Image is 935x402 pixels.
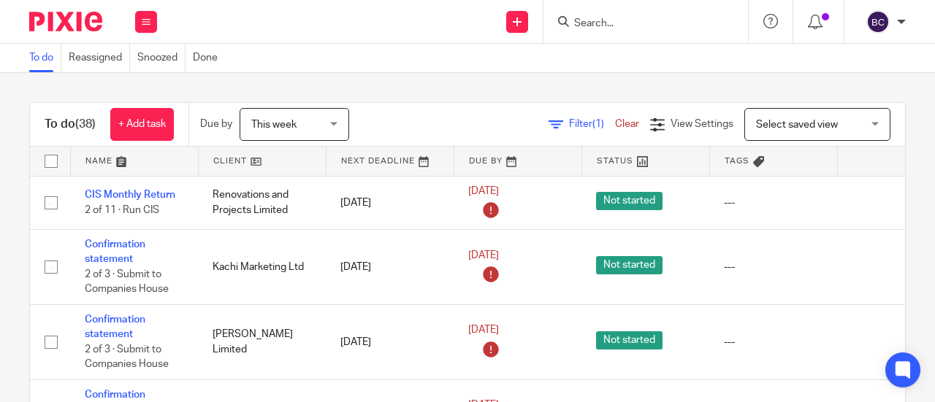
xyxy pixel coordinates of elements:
[866,10,890,34] img: svg%3E
[75,118,96,130] span: (38)
[468,186,499,196] span: [DATE]
[573,18,704,31] input: Search
[85,190,175,200] a: CIS Monthly Return
[198,230,326,305] td: Kachi Marketing Ltd
[29,12,102,31] img: Pixie
[137,44,186,72] a: Snoozed
[326,304,454,379] td: [DATE]
[615,119,639,129] a: Clear
[69,44,130,72] a: Reassigned
[596,256,663,274] span: Not started
[326,230,454,305] td: [DATE]
[725,157,749,165] span: Tags
[592,119,604,129] span: (1)
[468,325,499,336] span: [DATE]
[468,250,499,260] span: [DATE]
[724,196,823,210] div: ---
[198,304,326,379] td: [PERSON_NAME] Limited
[326,176,454,230] td: [DATE]
[671,119,733,129] span: View Settings
[85,314,145,339] a: Confirmation statement
[85,239,145,264] a: Confirmation statement
[569,119,615,129] span: Filter
[596,192,663,210] span: Not started
[29,44,61,72] a: To do
[85,344,169,370] span: 2 of 3 · Submit to Companies House
[193,44,225,72] a: Done
[596,331,663,349] span: Not started
[724,260,823,274] div: ---
[724,335,823,349] div: ---
[198,176,326,230] td: Renovations and Projects Limited
[45,117,96,132] h1: To do
[251,120,297,130] span: This week
[110,108,174,141] a: + Add task
[85,269,169,295] span: 2 of 3 · Submit to Companies House
[200,117,232,131] p: Due by
[756,120,838,130] span: Select saved view
[85,205,159,215] span: 2 of 11 · Run CIS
